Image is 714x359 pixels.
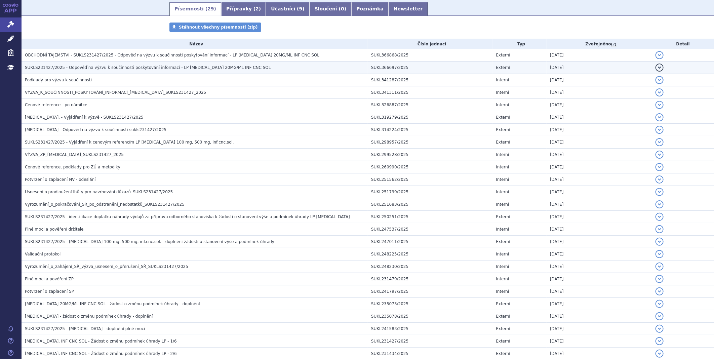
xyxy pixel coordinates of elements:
[368,285,493,298] td: SUKL241797/2025
[547,236,652,248] td: [DATE]
[656,163,664,171] button: detail
[25,190,173,194] span: Usnesení o prodloužení lhůty pro navrhování důkazů_SUKLS231427/2025
[656,151,664,159] button: detail
[496,277,509,281] span: Interní
[496,152,509,157] span: Interní
[25,115,144,120] span: SARCLISA, - Vyjádření k výzvě - SUKLS231427/2025
[496,53,510,57] span: Externí
[25,152,124,157] span: VÝZVA_ZP_SARCLISA_SUKLS231427_2025
[656,350,664,358] button: detail
[368,149,493,161] td: SUKL299528/2025
[611,42,617,47] abbr: (?)
[496,339,510,344] span: Externí
[351,2,389,16] a: Poznámka
[496,78,509,82] span: Interní
[368,310,493,323] td: SUKL235078/2025
[368,211,493,223] td: SUKL250251/2025
[22,39,368,49] th: Název
[656,312,664,320] button: detail
[547,211,652,223] td: [DATE]
[547,86,652,99] td: [DATE]
[496,351,510,356] span: Externí
[368,223,493,236] td: SUKL247537/2025
[368,273,493,285] td: SUKL231479/2025
[547,39,652,49] th: Zveřejněno
[656,337,664,345] button: detail
[547,273,652,285] td: [DATE]
[547,111,652,124] td: [DATE]
[368,173,493,186] td: SUKL251562/2025
[496,165,509,169] span: Interní
[368,161,493,173] td: SUKL260990/2025
[25,252,61,256] span: Validační protokol
[656,88,664,96] button: detail
[255,6,259,11] span: 2
[389,2,428,16] a: Newsletter
[547,323,652,335] td: [DATE]
[368,236,493,248] td: SUKL247011/2025
[368,335,493,348] td: SUKL231427/2025
[656,300,664,308] button: detail
[25,314,153,319] span: SARCLISA - žádost o změnu podmínek úhrady - doplnění
[368,186,493,198] td: SUKL251799/2025
[496,252,509,256] span: Interní
[169,2,221,16] a: Písemnosti (29)
[547,149,652,161] td: [DATE]
[341,6,344,11] span: 0
[547,173,652,186] td: [DATE]
[25,78,92,82] span: Podklady pro výzvu k součinnosti
[656,213,664,221] button: detail
[368,39,493,49] th: Číslo jednací
[299,6,303,11] span: 9
[496,190,509,194] span: Interní
[656,188,664,196] button: detail
[368,99,493,111] td: SUKL326887/2025
[496,177,509,182] span: Interní
[368,62,493,74] td: SUKL366697/2025
[547,161,652,173] td: [DATE]
[25,214,350,219] span: SUKLS231427/2025 - identifikace doplatku náhrady výdajů za přípravu odborného stanoviska k žádost...
[547,124,652,136] td: [DATE]
[496,289,509,294] span: Interní
[496,239,510,244] span: Externí
[496,103,509,107] span: Interní
[656,126,664,134] button: detail
[547,335,652,348] td: [DATE]
[547,62,652,74] td: [DATE]
[25,140,234,145] span: SUKLS231427/2025 - Vyjádření k cenovým referencím LP SARCLISA 100 mg, 500 mg, inf.cnc.sol.
[25,53,319,57] span: OBCHODNÍ TAJEMSTVÍ - SUKLS231427/2025 - Odpověď na výzvu k součinnosti poskytování informací - LP...
[179,25,258,30] span: Stáhnout všechny písemnosti (zip)
[266,2,309,16] a: Účastníci (9)
[656,51,664,59] button: detail
[656,113,664,121] button: detail
[368,261,493,273] td: SUKL248230/2025
[368,124,493,136] td: SUKL314224/2025
[496,214,510,219] span: Externí
[547,223,652,236] td: [DATE]
[656,250,664,258] button: detail
[496,264,509,269] span: Interní
[169,23,261,32] a: Stáhnout všechny písemnosti (zip)
[25,90,206,95] span: VÝZVA_K_SOUČINNOSTI_POSKYTOVÁNÍ_INFORMACÍ_SARCLISA_SUKLS231427_2025
[493,39,547,49] th: Typ
[368,248,493,261] td: SUKL248225/2025
[25,326,145,331] span: SUKLS231427/2025 - SARCLISA - doplnění plné moci
[496,90,509,95] span: Interní
[656,101,664,109] button: detail
[547,285,652,298] td: [DATE]
[496,326,510,331] span: Externí
[368,198,493,211] td: SUKL251683/2025
[547,74,652,86] td: [DATE]
[656,225,664,233] button: detail
[25,202,185,207] span: Vyrozumění_o_pokračování_SŘ_po_odstranění_nedostatků_SUKLS231427/2025
[25,127,166,132] span: SARCLISA - Odpověď na výzvu k součinnosti sukls231427/2025
[25,351,177,356] span: SARCLISA, INF CNC SOL - Žádost o změnu podmínek úhrady LP - 2/6
[25,264,188,269] span: Vyrozumění_o_zahájení_SŘ_výzva_usnesení_o_přerušení_SŘ_SUKLS231427/2025
[547,136,652,149] td: [DATE]
[496,127,510,132] span: Externí
[25,302,200,306] span: SARCLISA 20MG/ML INF CNC SOL - žádost o změnu podmínek úhrady - doplnění
[25,177,96,182] span: Potvrzení o zaplacení NV - odeslání
[368,86,493,99] td: SUKL341311/2025
[368,111,493,124] td: SUKL319279/2025
[656,325,664,333] button: detail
